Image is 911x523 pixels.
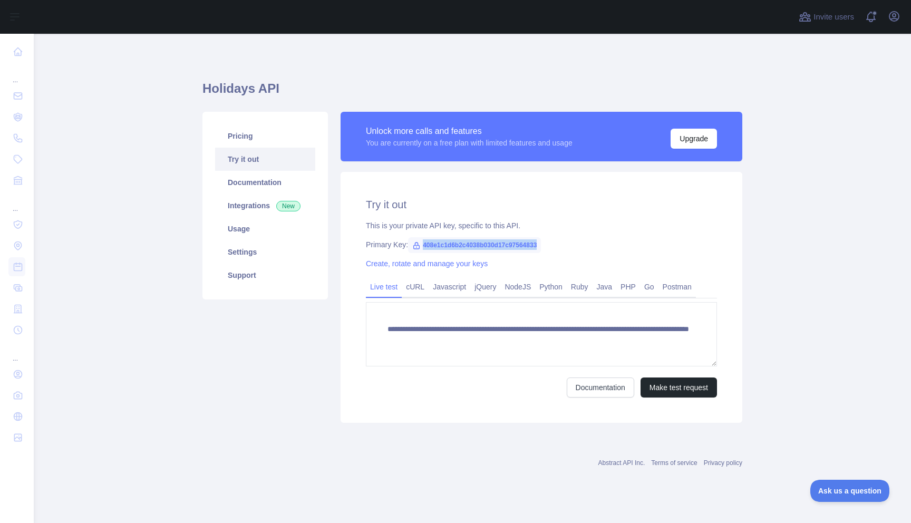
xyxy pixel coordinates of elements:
[797,8,856,25] button: Invite users
[8,192,25,213] div: ...
[429,278,470,295] a: Javascript
[500,278,535,295] a: NodeJS
[215,240,315,264] a: Settings
[366,197,717,212] h2: Try it out
[366,220,717,231] div: This is your private API key, specific to this API.
[810,480,890,502] iframe: Toggle Customer Support
[598,459,645,467] a: Abstract API Inc.
[593,278,617,295] a: Java
[215,124,315,148] a: Pricing
[658,278,696,295] a: Postman
[215,171,315,194] a: Documentation
[671,129,717,149] button: Upgrade
[535,278,567,295] a: Python
[215,148,315,171] a: Try it out
[215,194,315,217] a: Integrations New
[366,259,488,268] a: Create, rotate and manage your keys
[366,125,573,138] div: Unlock more calls and features
[641,377,717,398] button: Make test request
[8,342,25,363] div: ...
[366,239,717,250] div: Primary Key:
[640,278,658,295] a: Go
[651,459,697,467] a: Terms of service
[215,264,315,287] a: Support
[616,278,640,295] a: PHP
[202,80,742,105] h1: Holidays API
[470,278,500,295] a: jQuery
[402,278,429,295] a: cURL
[704,459,742,467] a: Privacy policy
[408,237,541,253] span: 408e1c1d6b2c4038b030d17c97564833
[276,201,301,211] span: New
[366,138,573,148] div: You are currently on a free plan with limited features and usage
[215,217,315,240] a: Usage
[8,63,25,84] div: ...
[813,11,854,23] span: Invite users
[366,278,402,295] a: Live test
[567,278,593,295] a: Ruby
[567,377,634,398] a: Documentation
